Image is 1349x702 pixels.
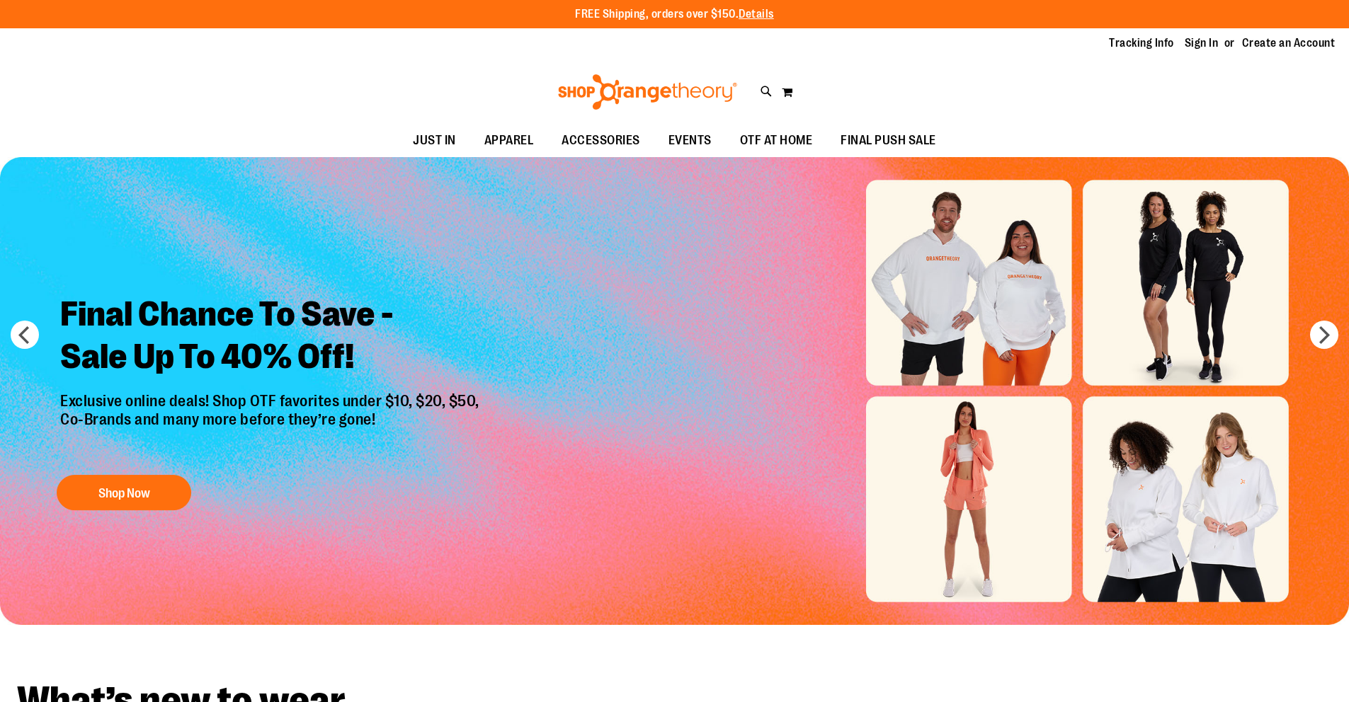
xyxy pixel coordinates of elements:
[726,125,827,157] a: OTF AT HOME
[50,392,494,461] p: Exclusive online deals! Shop OTF favorites under $10, $20, $50, Co-Brands and many more before th...
[1242,35,1336,51] a: Create an Account
[826,125,950,157] a: FINAL PUSH SALE
[470,125,548,157] a: APPAREL
[562,125,640,156] span: ACCESSORIES
[575,6,774,23] p: FREE Shipping, orders over $150.
[739,8,774,21] a: Details
[57,475,191,510] button: Shop Now
[484,125,534,156] span: APPAREL
[556,74,739,110] img: Shop Orangetheory
[11,321,39,349] button: prev
[547,125,654,157] a: ACCESSORIES
[654,125,726,157] a: EVENTS
[740,125,813,156] span: OTF AT HOME
[1310,321,1338,349] button: next
[50,282,494,518] a: Final Chance To Save -Sale Up To 40% Off! Exclusive online deals! Shop OTF favorites under $10, $...
[413,125,456,156] span: JUST IN
[841,125,936,156] span: FINAL PUSH SALE
[1185,35,1219,51] a: Sign In
[1109,35,1174,51] a: Tracking Info
[50,282,494,392] h2: Final Chance To Save - Sale Up To 40% Off!
[399,125,470,157] a: JUST IN
[668,125,712,156] span: EVENTS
